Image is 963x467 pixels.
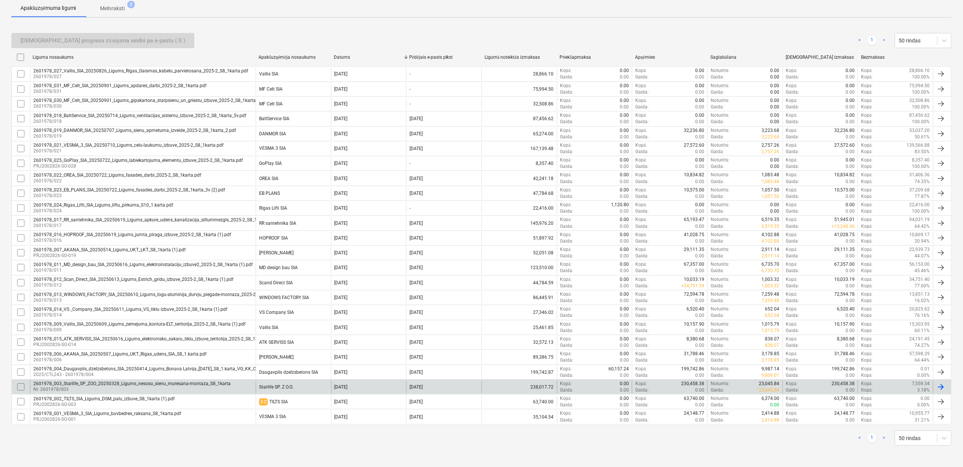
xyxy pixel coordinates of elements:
[786,216,797,223] p: Kopā :
[786,142,797,149] p: Kopā :
[912,74,930,80] p: 100.00%
[711,187,729,193] p: Noturēts :
[33,118,246,125] p: 2601978/018
[620,97,629,104] p: 0.00
[335,86,348,92] div: [DATE]
[861,142,872,149] p: Kopā :
[259,146,286,151] div: VĒSMA 3 SIA
[259,205,287,211] div: Rīgas Lifti SIA
[771,67,780,74] p: 0.00
[33,143,224,148] div: 2601978_021_VESMA_3_SIA_20250710_Ligums_celu-laukumu_izbuve_2025-2_S8_1karta.pdf
[410,191,423,196] div: [DATE]
[481,157,557,170] div: 8,357.40
[620,74,629,80] p: 0.00
[560,112,572,119] p: Kopā :
[410,161,411,166] div: -
[560,142,572,149] p: Kopā :
[846,208,855,215] p: 0.00
[620,163,629,170] p: 0.00
[33,68,248,74] div: 2601978_027_Vallis_SIA_20250826_Ligums_Rigas_Gaismas_kabelu_parvietosana_2025-2_S8_1karta.pdf
[635,187,647,193] p: Kopā :
[635,112,647,119] p: Kopā :
[711,97,729,104] p: Noturēts :
[481,172,557,185] div: 42,241.18
[259,176,278,181] div: OREA SIA
[834,216,855,223] p: 51,945.01
[481,321,557,334] div: 25,461.85
[711,119,724,125] p: Gaida :
[635,104,649,110] p: Gaida :
[861,97,872,104] p: Kopā :
[771,163,780,170] p: 0.00
[635,89,649,96] p: Gaida :
[620,208,629,215] p: 0.00
[846,202,855,208] p: 0.00
[861,119,872,125] p: Kopā :
[33,178,201,184] p: 2601978/022
[481,202,557,215] div: 22,416.00
[481,187,557,200] div: 47,784.68
[910,187,930,193] p: 37,209.68
[711,149,724,155] p: Gaida :
[620,216,629,223] p: 0.00
[695,104,704,110] p: 0.00
[635,208,649,215] p: Gaida :
[834,142,855,149] p: 27,572.60
[485,55,554,60] div: Līgumā noteiktās izmaksas
[786,149,799,155] p: Gaida :
[786,112,797,119] p: Kopā :
[762,172,780,178] p: 1,083.48
[635,134,649,140] p: Gaida :
[481,127,557,140] div: 65,274.00
[635,97,647,104] p: Kopā :
[635,163,649,170] p: Gaida :
[33,113,246,118] div: 2601978_018_BaltService_SIA_20250714_Ligums_ventilacijas_sistemu_izbuve_2025-2_S8_1karta_5v.pdf
[560,83,572,89] p: Kopā :
[915,179,930,185] p: 74.35%
[481,336,557,349] div: 32,572.13
[481,232,557,244] div: 51,897.92
[846,74,855,80] p: 0.00
[711,67,729,74] p: Noturēts :
[635,142,647,149] p: Kopā :
[684,187,704,193] p: 10,575.00
[635,202,647,208] p: Kopā :
[33,148,224,154] p: 2601978/021
[684,172,704,178] p: 10,834.82
[786,187,797,193] p: Kopā :
[481,246,557,259] div: 52,051.08
[695,134,704,140] p: 0.00
[335,131,348,136] div: [DATE]
[635,157,647,163] p: Kopā :
[620,157,629,163] p: 0.00
[611,202,629,208] p: 1,120.80
[786,179,799,185] p: Gaida :
[910,127,930,134] p: 33,037.20
[771,157,780,163] p: 0.00
[771,202,780,208] p: 0.00
[910,97,930,104] p: 32,508.86
[771,74,780,80] p: 0.00
[560,134,574,140] p: Gaida :
[33,163,243,169] p: PRJ2002826-SO-028
[481,112,557,125] div: 87,456.62
[711,193,724,200] p: Gaida :
[861,193,872,200] p: Kopā :
[711,89,724,96] p: Gaida :
[846,104,855,110] p: 0.00
[33,103,264,110] p: 2601978/030
[335,101,348,107] div: [DATE]
[846,112,855,119] p: 0.00
[560,163,574,170] p: Gaida :
[786,67,797,74] p: Kopā :
[861,216,872,223] p: Kopā :
[635,74,649,80] p: Gaida :
[560,157,572,163] p: Kopā :
[695,83,704,89] p: 0.00
[635,67,647,74] p: Kopā :
[334,55,403,60] div: Datums
[259,55,328,60] div: Apakšuzņēmēja nosaukums
[915,149,930,155] p: 83.50%
[910,83,930,89] p: 75,994.50
[335,71,348,77] div: [DATE]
